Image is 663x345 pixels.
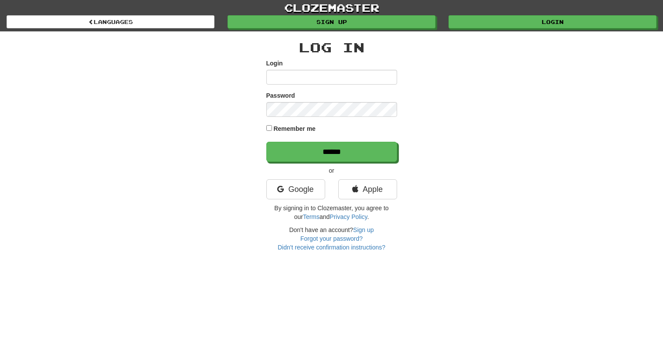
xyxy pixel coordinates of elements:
label: Password [266,91,295,100]
a: Didn't receive confirmation instructions? [278,244,385,251]
a: Apple [338,179,397,199]
a: Login [449,15,656,28]
a: Terms [303,213,320,220]
a: Sign up [353,226,374,233]
div: Don't have an account? [266,225,397,252]
a: Google [266,179,325,199]
a: Forgot your password? [300,235,363,242]
a: Privacy Policy [330,213,367,220]
h2: Log In [266,40,397,55]
p: or [266,166,397,175]
a: Sign up [228,15,435,28]
label: Remember me [273,124,316,133]
p: By signing in to Clozemaster, you agree to our and . [266,204,397,221]
label: Login [266,59,283,68]
a: Languages [7,15,214,28]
